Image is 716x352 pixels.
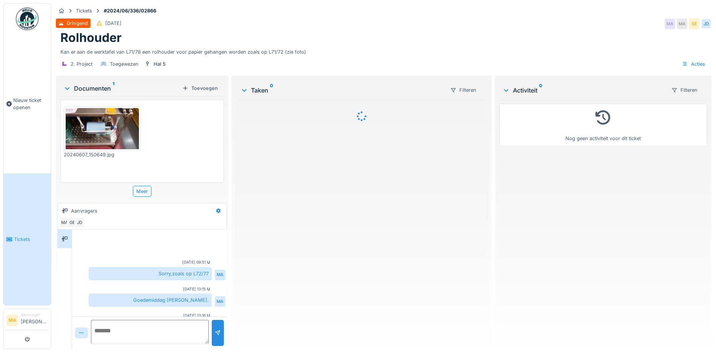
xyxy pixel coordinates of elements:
div: Toegewezen [110,60,139,68]
div: Kan er aan de werktafel van L71/78 een rolhouder voor papier gehangen worden zoals op L71/72 (zie... [60,45,707,56]
div: Filteren [447,85,480,96]
div: JD [74,217,85,228]
div: U [207,259,210,265]
div: MA [215,296,225,307]
div: Taken [240,86,444,95]
div: Activiteit [502,86,665,95]
div: MA [677,19,687,29]
div: MA [215,270,225,280]
strong: #2024/06/336/02866 [101,7,159,14]
div: U [207,286,210,292]
div: [DATE] [105,20,122,27]
div: Acties [679,59,708,69]
div: GE [67,217,77,228]
div: [DATE] 09:51 [182,259,206,265]
div: Tickets [76,7,92,14]
span: Tickets [14,236,48,243]
div: 2. Project [71,60,92,68]
a: MA Aanvrager[PERSON_NAME] [6,312,48,330]
li: [PERSON_NAME] [21,312,48,328]
li: MA [6,315,18,326]
div: GE [689,19,699,29]
div: Aanvrager [21,312,48,318]
div: 20240607_150649.jpg [64,151,141,158]
div: Filteren [668,85,701,96]
div: Dringend [67,20,88,27]
a: Nieuw ticket openen [3,34,51,173]
img: qbzs6yq61xfp4nycksqs1x9nbz7q [66,108,139,149]
div: Documenten [63,84,179,93]
div: Nog geen activiteit voor dit ticket [504,107,702,142]
div: MA [59,217,70,228]
sup: 0 [270,86,273,95]
h1: Rolhouder [60,31,122,45]
div: Meer [133,186,151,197]
sup: 0 [539,86,542,95]
div: U [207,313,210,318]
div: [DATE] 13:15 [183,286,206,292]
div: [DATE] 13:16 [183,313,206,318]
a: Tickets [3,173,51,305]
div: Hal 5 [154,60,166,68]
div: Goedemiddag [PERSON_NAME]. [89,293,212,307]
div: MA [665,19,675,29]
sup: 1 [112,84,114,93]
span: Nieuw ticket openen [13,97,48,111]
div: Toevoegen [179,83,221,93]
div: Aanvragers [71,207,97,215]
div: Sorry,zoals op L72/77 [89,267,212,280]
img: Badge_color-CXgf-gQk.svg [16,8,38,30]
div: JD [701,19,711,29]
